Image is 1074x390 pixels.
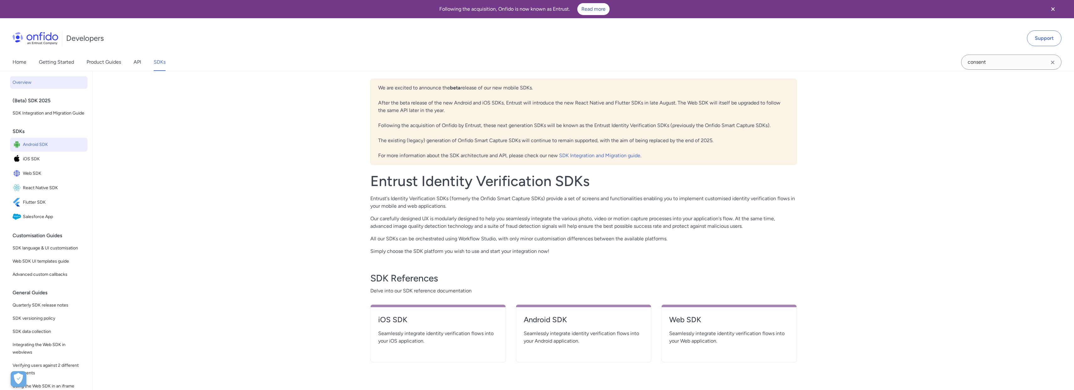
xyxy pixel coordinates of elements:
a: Quarterly SDK release notes [10,299,87,312]
a: Product Guides [87,53,121,71]
div: Cookie Preferences [11,371,26,387]
a: IconiOS SDKiOS SDK [10,152,87,166]
div: Following the acquisition, Onfido is now known as Entrust. [8,3,1041,15]
img: Onfido Logo [13,32,58,45]
span: Advanced custom callbacks [13,271,85,278]
h4: iOS SDK [378,315,498,325]
span: Android SDK [23,140,85,149]
div: We are excited to announce the release of our new mobile SDKs. After the beta release of the new ... [370,79,797,165]
a: Android SDK [524,315,643,330]
a: SDK versioning policy [10,312,87,325]
span: Seamlessly integrate identity verification flows into your Web application. [669,330,789,345]
h3: SDK References [370,272,797,285]
span: Using the Web SDK in an iframe [13,382,85,390]
a: Read more [577,3,610,15]
div: (Beta) SDK 2025 [13,94,90,107]
span: Delve into our SDK reference documentation [370,287,797,295]
button: Open Preferences [11,371,26,387]
a: Web SDK [669,315,789,330]
p: Our carefully designed UX is modularly designed to help you seamlessly integrate the various phot... [370,215,797,230]
span: Flutter SDK [23,198,85,207]
div: General Guides [13,286,90,299]
a: SDKs [154,53,166,71]
a: IconWeb SDKWeb SDK [10,167,87,180]
img: IconReact Native SDK [13,184,23,192]
h4: Web SDK [669,315,789,325]
span: Overview [13,79,85,86]
a: Home [13,53,26,71]
span: Web SDK UI templates guide [13,258,85,265]
span: React Native SDK [23,184,85,192]
a: Getting Started [39,53,74,71]
span: Web SDK [23,169,85,178]
a: IconFlutter SDKFlutter SDK [10,195,87,209]
a: Verifying users against 2 different documents [10,359,87,379]
b: beta [450,85,461,91]
a: IconReact Native SDKReact Native SDK [10,181,87,195]
input: Onfido search input field [961,55,1061,70]
a: SDK Integration and Migration guide [559,152,640,158]
a: Web SDK UI templates guide [10,255,87,268]
img: IconiOS SDK [13,155,23,163]
span: Verifying users against 2 different documents [13,362,85,377]
span: SDK versioning policy [13,315,85,322]
span: iOS SDK [23,155,85,163]
a: Overview [10,76,87,89]
a: Advanced custom callbacks [10,268,87,281]
span: Integrating the Web SDK in webviews [13,341,85,356]
div: SDKs [13,125,90,138]
h4: Android SDK [524,315,643,325]
a: SDK Integration and Migration Guide [10,107,87,120]
img: IconFlutter SDK [13,198,23,207]
svg: Clear search field button [1049,59,1056,66]
a: Integrating the Web SDK in webviews [10,339,87,359]
span: Seamlessly integrate identity verification flows into your Android application. [524,330,643,345]
a: IconSalesforce AppSalesforce App [10,210,87,224]
button: Close banner [1041,1,1065,17]
span: SDK Integration and Migration Guide [13,110,85,117]
a: Support [1027,30,1061,46]
span: SDK data collection [13,328,85,335]
p: Entrust's Identity Verification SDKs (formerly the Onfido Smart Capture SDKs) provide a set of sc... [370,195,797,210]
a: API [134,53,141,71]
a: iOS SDK [378,315,498,330]
p: All our SDKs can be orchestrated using Workflow Studio, with only minor customisation differences... [370,235,797,243]
span: Salesforce App [23,212,85,221]
span: SDK language & UI customisation [13,244,85,252]
h1: Developers [66,33,104,43]
a: SDK language & UI customisation [10,242,87,254]
span: Seamlessly integrate identity verification flows into your iOS application. [378,330,498,345]
a: SDK data collection [10,325,87,338]
img: IconAndroid SDK [13,140,23,149]
h1: Entrust Identity Verification SDKs [370,172,797,190]
a: IconAndroid SDKAndroid SDK [10,138,87,152]
p: Simply choose the SDK platform you wish to use and start your integration now! [370,248,797,255]
span: Quarterly SDK release notes [13,302,85,309]
img: IconSalesforce App [13,212,23,221]
img: IconWeb SDK [13,169,23,178]
svg: Close banner [1049,5,1057,13]
div: Customisation Guides [13,229,90,242]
